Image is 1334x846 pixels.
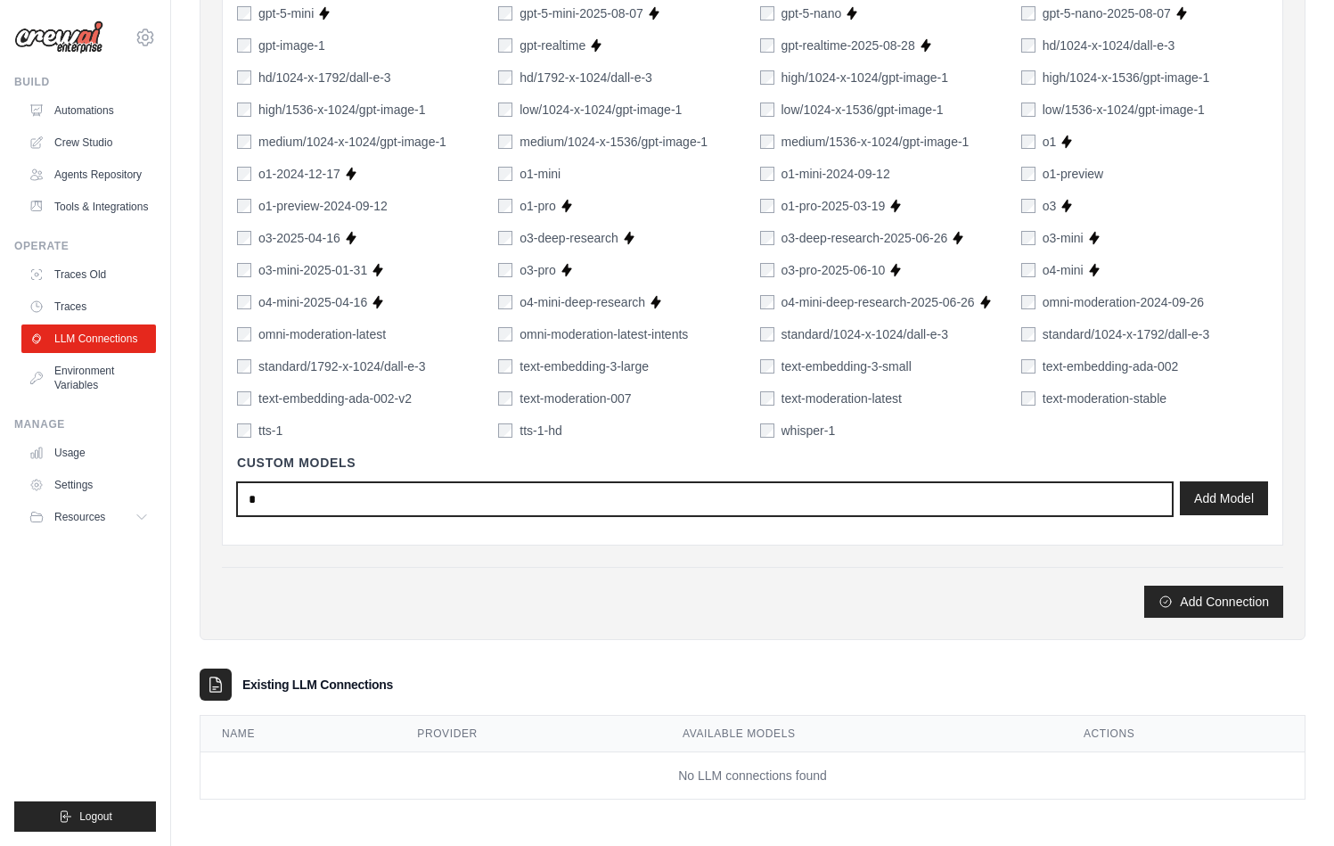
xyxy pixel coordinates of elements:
label: o1-mini-2024-09-12 [782,165,890,183]
input: standard/1024-x-1792/dall-e-3 [1021,327,1035,341]
label: text-moderation-latest [782,390,902,407]
a: Settings [21,471,156,499]
label: o4-mini-deep-research [520,293,645,311]
h3: Existing LLM Connections [242,676,393,694]
label: o1-pro [520,197,555,215]
label: hd/1024-x-1024/dall-e-3 [1043,37,1175,54]
label: gpt-5-nano [782,4,842,22]
label: text-embedding-ada-002 [1043,357,1179,375]
input: o1-pro-2025-03-19 [760,199,774,213]
label: medium/1024-x-1536/gpt-image-1 [520,133,708,151]
input: o1-pro [498,199,512,213]
label: text-moderation-007 [520,390,631,407]
input: o3-mini-2025-01-31 [237,263,251,277]
label: o3-pro-2025-06-10 [782,261,886,279]
button: Add Connection [1144,586,1283,618]
label: medium/1024-x-1024/gpt-image-1 [258,133,446,151]
input: medium/1024-x-1536/gpt-image-1 [498,135,512,149]
input: o1-2024-12-17 [237,167,251,181]
label: o1-pro-2025-03-19 [782,197,886,215]
label: medium/1536-x-1024/gpt-image-1 [782,133,970,151]
input: omni-moderation-latest [237,327,251,341]
input: o3-pro-2025-06-10 [760,263,774,277]
a: Traces Old [21,260,156,289]
input: o1-preview-2024-09-12 [237,199,251,213]
label: gpt-5-mini-2025-08-07 [520,4,643,22]
label: o4-mini [1043,261,1084,279]
label: hd/1024-x-1792/dall-e-3 [258,69,391,86]
a: Agents Repository [21,160,156,189]
label: standard/1792-x-1024/dall-e-3 [258,357,426,375]
input: high/1536-x-1024/gpt-image-1 [237,103,251,117]
label: o3 [1043,197,1057,215]
input: o3-deep-research-2025-06-26 [760,231,774,245]
label: o1-preview [1043,165,1103,183]
input: medium/1024-x-1024/gpt-image-1 [237,135,251,149]
label: o3-pro [520,261,555,279]
input: hd/1024-x-1024/dall-e-3 [1021,38,1035,53]
input: o1-preview [1021,167,1035,181]
input: low/1024-x-1024/gpt-image-1 [498,103,512,117]
label: o3-deep-research-2025-06-26 [782,229,948,247]
input: text-moderation-stable [1021,391,1035,406]
input: tts-1 [237,423,251,438]
input: o1-mini [498,167,512,181]
input: o1-mini-2024-09-12 [760,167,774,181]
label: o4-mini-deep-research-2025-06-26 [782,293,975,311]
input: whisper-1 [760,423,774,438]
img: Logo [14,21,103,54]
button: Logout [14,801,156,832]
input: o4-mini-deep-research [498,295,512,309]
input: gpt-5-mini [237,6,251,21]
th: Actions [1062,716,1305,752]
button: Resources [21,503,156,531]
input: hd/1024-x-1792/dall-e-3 [237,70,251,85]
label: omni-moderation-latest-intents [520,325,688,343]
a: Traces [21,292,156,321]
input: hd/1792-x-1024/dall-e-3 [498,70,512,85]
a: LLM Connections [21,324,156,353]
label: high/1024-x-1536/gpt-image-1 [1043,69,1210,86]
label: tts-1 [258,422,282,439]
label: standard/1024-x-1792/dall-e-3 [1043,325,1210,343]
div: Operate [14,239,156,253]
label: low/1024-x-1536/gpt-image-1 [782,101,944,119]
th: Provider [396,716,661,752]
input: high/1024-x-1024/gpt-image-1 [760,70,774,85]
label: low/1024-x-1024/gpt-image-1 [520,101,682,119]
input: text-moderation-007 [498,391,512,406]
input: low/1536-x-1024/gpt-image-1 [1021,103,1035,117]
input: text-embedding-3-small [760,359,774,374]
input: o3-pro [498,263,512,277]
label: o3-deep-research [520,229,618,247]
label: o1 [1043,133,1057,151]
input: standard/1024-x-1024/dall-e-3 [760,327,774,341]
span: Resources [54,510,105,524]
td: No LLM connections found [201,752,1305,800]
label: high/1536-x-1024/gpt-image-1 [258,101,426,119]
input: gpt-5-nano-2025-08-07 [1021,6,1035,21]
label: tts-1-hd [520,422,561,439]
label: gpt-5-mini [258,4,314,22]
input: text-embedding-ada-002-v2 [237,391,251,406]
input: text-embedding-ada-002 [1021,359,1035,374]
th: Name [201,716,396,752]
input: medium/1536-x-1024/gpt-image-1 [760,135,774,149]
input: omni-moderation-latest-intents [498,327,512,341]
label: gpt-image-1 [258,37,325,54]
input: o4-mini-2025-04-16 [237,295,251,309]
input: o3-deep-research [498,231,512,245]
label: o1-mini [520,165,561,183]
input: omni-moderation-2024-09-26 [1021,295,1035,309]
input: gpt-5-nano [760,6,774,21]
input: o4-mini-deep-research-2025-06-26 [760,295,774,309]
div: Build [14,75,156,89]
label: high/1024-x-1024/gpt-image-1 [782,69,949,86]
input: o3-mini [1021,231,1035,245]
label: omni-moderation-latest [258,325,386,343]
label: gpt-realtime [520,37,585,54]
label: text-embedding-3-small [782,357,912,375]
input: standard/1792-x-1024/dall-e-3 [237,359,251,374]
input: o1 [1021,135,1035,149]
label: whisper-1 [782,422,836,439]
